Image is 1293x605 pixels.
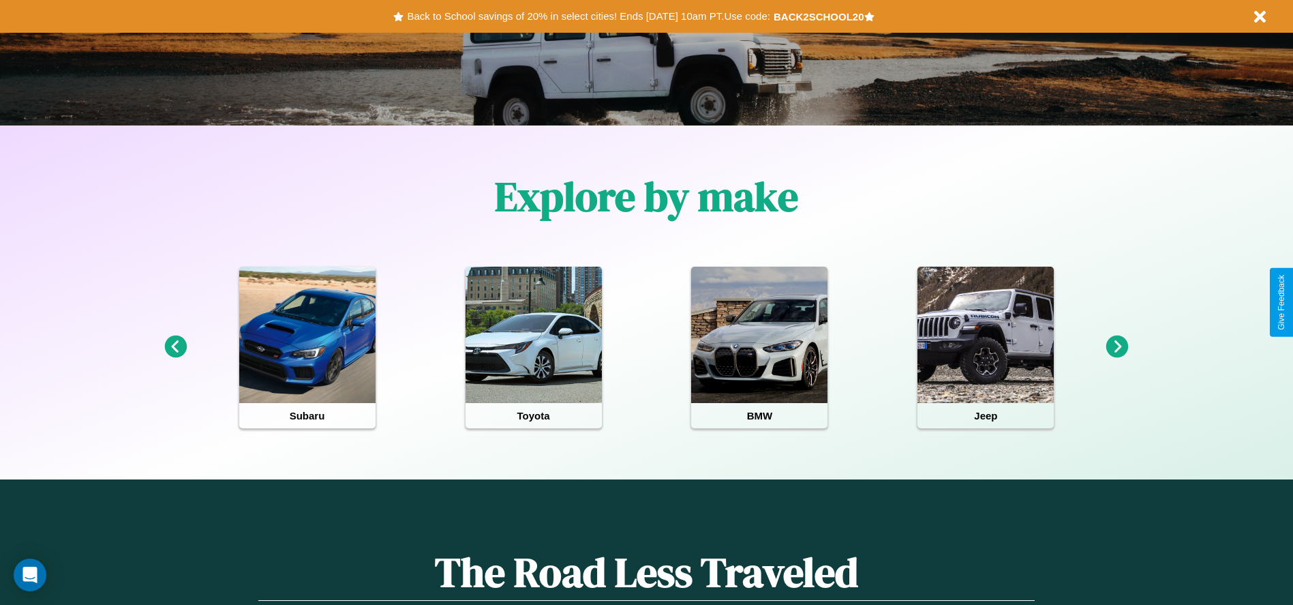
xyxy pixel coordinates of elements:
b: BACK2SCHOOL20 [774,11,864,23]
h4: BMW [691,403,827,428]
div: Give Feedback [1277,275,1286,330]
h4: Jeep [917,403,1054,428]
h4: Toyota [466,403,602,428]
h4: Subaru [239,403,376,428]
h1: Explore by make [495,168,798,224]
div: Open Intercom Messenger [14,559,46,591]
h1: The Road Less Traveled [258,544,1034,601]
button: Back to School savings of 20% in select cities! Ends [DATE] 10am PT.Use code: [404,7,773,26]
